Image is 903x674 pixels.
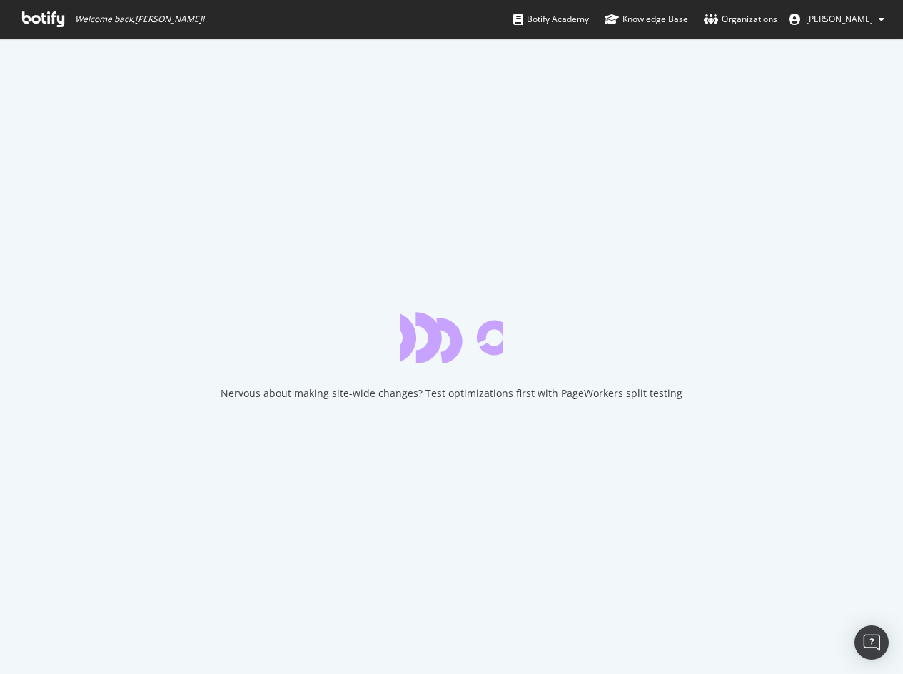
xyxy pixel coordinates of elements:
[704,12,777,26] div: Organizations
[605,12,688,26] div: Knowledge Base
[854,625,889,660] div: Open Intercom Messenger
[400,312,503,363] div: animation
[221,386,682,401] div: Nervous about making site-wide changes? Test optimizations first with PageWorkers split testing
[75,14,204,25] span: Welcome back, [PERSON_NAME] !
[806,13,873,25] span: Eric Brekher
[513,12,589,26] div: Botify Academy
[777,8,896,31] button: [PERSON_NAME]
